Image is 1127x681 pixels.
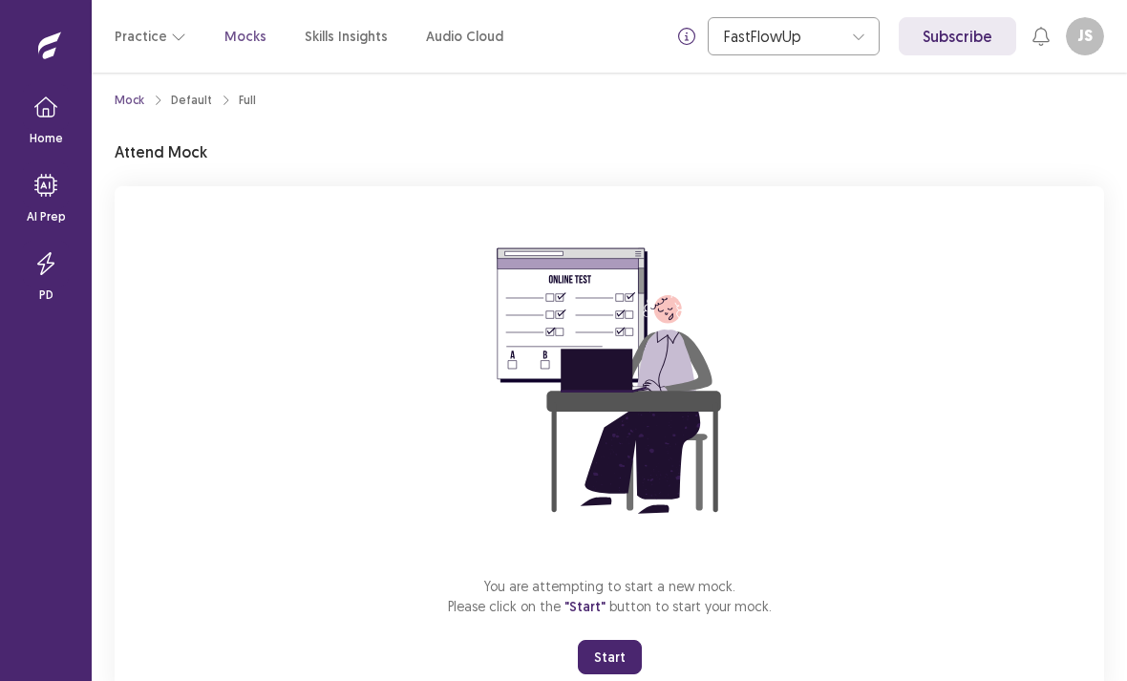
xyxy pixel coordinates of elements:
[171,92,212,109] div: Default
[448,576,772,617] p: You are attempting to start a new mock. Please click on the button to start your mock.
[1066,17,1104,55] button: JS
[39,287,53,304] p: PD
[670,19,704,53] button: info
[578,640,642,674] button: Start
[30,130,63,147] p: Home
[115,140,207,163] p: Attend Mock
[564,598,606,615] span: "Start"
[115,92,144,109] a: Mock
[239,92,256,109] div: Full
[115,19,186,53] button: Practice
[899,17,1016,55] a: Subscribe
[437,209,781,553] img: attend-mock
[224,27,266,47] a: Mocks
[724,18,842,54] div: FastFlowUp
[426,27,503,47] a: Audio Cloud
[305,27,388,47] a: Skills Insights
[27,208,66,225] p: AI Prep
[115,92,256,109] nav: breadcrumb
